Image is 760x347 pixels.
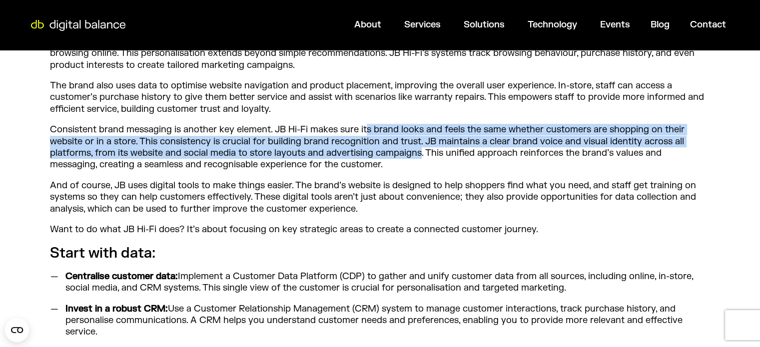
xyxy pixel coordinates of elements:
strong: Centralise customer data: [65,271,178,282]
p: JB also works on personalising the experience, both online and in-store by using customer data to... [50,36,710,71]
nav: Menu [132,15,734,34]
p: The brand also uses data to optimise website navigation and product placement, improving the over... [50,80,710,115]
a: Events [600,19,630,30]
a: About [354,19,381,30]
p: Want to do what JB Hi-Fi does? It’s about focusing on key strategic areas to create a connected c... [50,224,710,235]
img: Digital Balance logo [25,20,131,31]
li: Use a Customer Relationship Management (CRM) system to manage customer interactions, track purcha... [61,303,710,338]
button: Open CMP widget [5,318,29,342]
a: Solutions [464,19,505,30]
strong: Invest in a robust CRM: [65,303,168,315]
li: Implement a Customer Data Platform (CDP) to gather and unify customer data from all sources, incl... [61,271,710,294]
p: Consistent brand messaging is another key element. JB Hi-Fi makes sure its brand looks and feels ... [50,124,710,171]
a: Blog [651,19,670,30]
div: Menu Toggle [132,15,734,34]
p: And of course, JB uses digital tools to make things easier. The brand’s website is designed to he... [50,180,710,215]
a: Services [404,19,441,30]
a: Technology [528,19,577,30]
a: Contact [690,19,726,30]
h3: Start with data: [50,244,710,262]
